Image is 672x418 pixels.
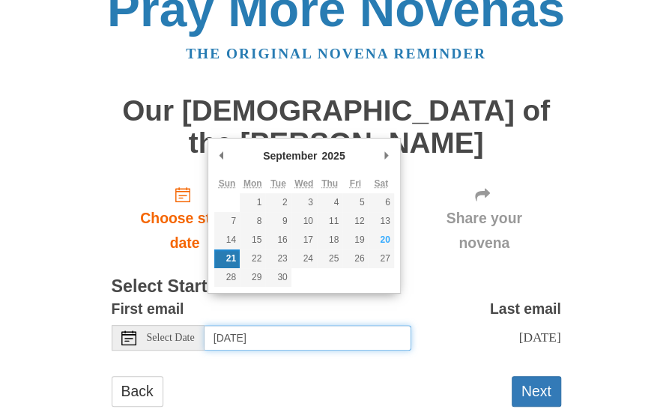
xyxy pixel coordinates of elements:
abbr: Thursday [321,178,338,189]
abbr: Sunday [219,178,236,189]
button: 13 [368,212,393,231]
div: September [261,145,319,167]
span: Share your novena [423,206,546,255]
span: [DATE] [518,330,560,345]
span: Choose start date [127,206,243,255]
button: 28 [214,268,240,287]
button: 7 [214,212,240,231]
div: 2025 [319,145,347,167]
button: 18 [317,231,342,249]
button: 19 [342,231,368,249]
button: 11 [317,212,342,231]
button: 10 [291,212,317,231]
button: 23 [265,249,291,268]
h1: Our [DEMOGRAPHIC_DATA] of the [PERSON_NAME] [112,95,561,159]
button: 27 [368,249,393,268]
button: 29 [240,268,265,287]
input: Use the arrow keys to pick a date [205,325,411,351]
div: Click "Next" to confirm your start date first. [408,174,561,263]
button: 9 [265,212,291,231]
button: 30 [265,268,291,287]
button: 17 [291,231,317,249]
button: 21 [214,249,240,268]
button: 4 [317,193,342,212]
a: Back [112,376,163,407]
span: Select Date [147,333,195,343]
button: 22 [240,249,265,268]
button: 5 [342,193,368,212]
a: The original novena reminder [186,46,486,61]
abbr: Monday [243,178,262,189]
button: 3 [291,193,317,212]
button: 1 [240,193,265,212]
button: 25 [317,249,342,268]
button: 26 [342,249,368,268]
button: 14 [214,231,240,249]
abbr: Saturday [374,178,388,189]
button: 24 [291,249,317,268]
abbr: Wednesday [294,178,313,189]
button: Next Month [379,145,394,167]
abbr: Friday [350,178,361,189]
button: Previous Month [214,145,229,167]
button: Next [512,376,561,407]
button: 20 [368,231,393,249]
label: Last email [490,297,561,321]
label: First email [112,297,184,321]
abbr: Tuesday [270,178,285,189]
button: 16 [265,231,291,249]
button: 2 [265,193,291,212]
a: Choose start date [112,174,258,263]
button: 15 [240,231,265,249]
button: 8 [240,212,265,231]
h3: Select Start Date [112,277,561,297]
button: 12 [342,212,368,231]
button: 6 [368,193,393,212]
